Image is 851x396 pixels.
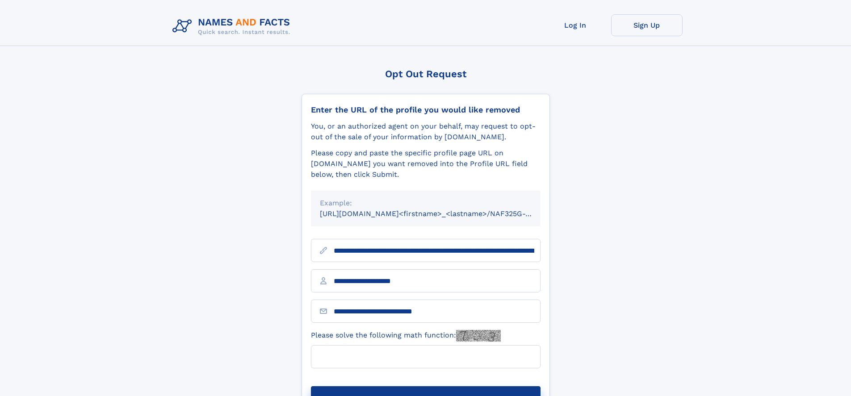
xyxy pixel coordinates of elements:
div: Enter the URL of the profile you would like removed [311,105,541,115]
a: Sign Up [611,14,683,36]
div: Opt Out Request [302,68,550,79]
div: Example: [320,198,532,208]
div: You, or an authorized agent on your behalf, may request to opt-out of the sale of your informatio... [311,121,541,142]
a: Log In [540,14,611,36]
img: Logo Names and Facts [169,14,298,38]
label: Please solve the following math function: [311,330,501,342]
div: Please copy and paste the specific profile page URL on [DOMAIN_NAME] you want removed into the Pr... [311,148,541,180]
small: [URL][DOMAIN_NAME]<firstname>_<lastname>/NAF325G-xxxxxxxx [320,209,558,218]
